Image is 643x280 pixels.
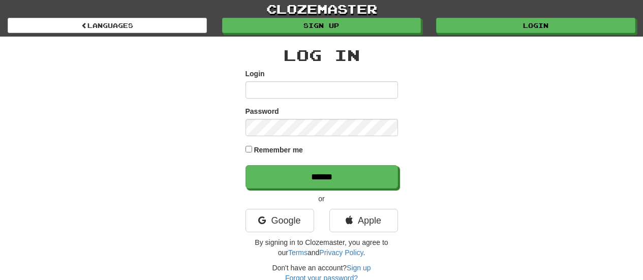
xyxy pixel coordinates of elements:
[8,18,207,33] a: Languages
[288,248,308,257] a: Terms
[319,248,363,257] a: Privacy Policy
[254,145,303,155] label: Remember me
[246,47,398,64] h2: Log In
[246,237,398,258] p: By signing in to Clozemaster, you agree to our and .
[246,69,265,79] label: Login
[246,209,314,232] a: Google
[329,209,398,232] a: Apple
[436,18,635,33] a: Login
[347,264,371,272] a: Sign up
[222,18,421,33] a: Sign up
[246,106,279,116] label: Password
[246,194,398,204] p: or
